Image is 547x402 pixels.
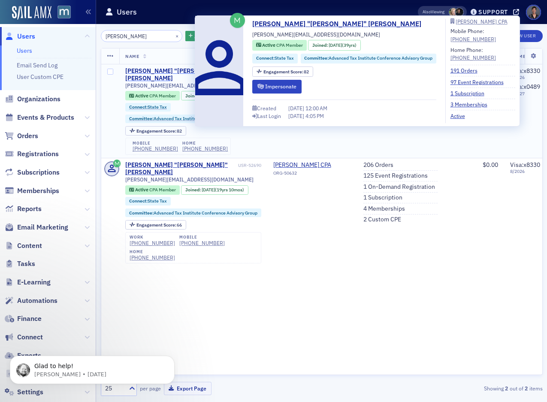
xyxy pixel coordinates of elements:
div: Committee: [125,209,261,217]
span: Active [262,42,276,48]
span: Active [135,187,149,193]
a: Events & Products [5,113,74,122]
div: Mobile Phone: [450,27,496,43]
a: Organizations [5,94,60,104]
div: Engagement Score: 82 [125,126,186,136]
span: Active [135,93,149,99]
span: Committee : [129,210,154,216]
a: Committee:Advanced Tax Institute Conference Advisory Group [304,55,432,62]
a: [PERSON_NAME] CPA [273,161,351,169]
div: Joined: 1986-09-01 00:00:00 [181,91,233,100]
a: [PERSON_NAME] "[PERSON_NAME]" [PERSON_NAME] [125,67,236,82]
div: Also [423,9,431,15]
a: E-Learning [5,278,51,287]
a: Active CPA Member [129,187,176,193]
a: [PERSON_NAME] "[PERSON_NAME]" [PERSON_NAME] [125,161,236,176]
a: New User [506,30,542,42]
div: (19yrs 10mos) [202,187,244,193]
span: E-Learning [17,278,51,287]
div: work [130,235,175,240]
a: 2 Custom CPE [363,216,401,224]
span: [DATE] [288,105,305,112]
a: Users [17,47,32,54]
a: Tasks [5,259,35,269]
a: Connect:State Tax [129,198,167,204]
span: 12:00 AM [305,105,327,112]
div: Engagement Score: 66 [125,220,186,230]
div: Active: Active: CPA Member [125,185,180,195]
a: [PHONE_NUMBER] [130,254,175,261]
span: Committee : [304,55,329,61]
a: Connect:State Tax [256,55,294,62]
a: Automations [5,296,57,305]
img: SailAMX [57,6,71,19]
div: Support [478,8,508,16]
a: [PHONE_NUMBER] [450,54,496,61]
span: [PERSON_NAME][EMAIL_ADDRESS][DOMAIN_NAME] [252,30,380,38]
a: Committee:Advanced Tax Institute Conference Advisory Group [129,116,257,121]
span: Visa : x0489 [510,83,540,91]
a: Active [450,112,471,120]
strong: 2 [504,384,510,392]
span: Visa : x8330 [510,67,540,75]
a: 97 Event Registrations [450,78,510,86]
div: Connect: [125,197,171,206]
div: Home Phone: [450,46,496,62]
a: Finance [5,314,42,323]
div: 66 [136,223,182,227]
a: SailAMX [12,6,51,20]
input: Search… [101,30,183,42]
span: Connect [17,332,43,342]
span: $0.00 [483,161,498,169]
a: [PERSON_NAME] CPA [450,19,515,24]
span: Reports [17,204,42,214]
div: Created [257,106,276,111]
div: [PHONE_NUMBER] [130,240,175,246]
a: Exports [5,351,41,360]
a: Imports [5,369,42,378]
span: Connect : [129,198,148,204]
div: Showing out of items [401,384,542,392]
span: Email Marketing [17,223,68,232]
span: Lauren McDonough [455,8,464,17]
a: Registrations [5,149,59,159]
div: mobile [133,141,178,146]
span: Registrations [17,149,59,159]
span: Rebekah Olson [449,8,458,17]
span: Viewing [423,9,444,15]
span: Automations [17,296,57,305]
a: [PERSON_NAME] "[PERSON_NAME]" [PERSON_NAME] [252,19,428,29]
span: [DATE] [329,42,342,48]
a: [PHONE_NUMBER] [182,145,228,152]
strong: 2 [523,384,529,392]
a: Connect:State Tax [129,104,167,110]
div: Committee: [301,54,437,63]
a: 1 On-Demand Registration [363,183,435,191]
a: 1 Subscription [363,194,402,202]
button: Impersonate [252,80,302,93]
span: Visa : x8330 [510,161,540,169]
a: [PHONE_NUMBER] [133,145,178,152]
div: Connect: [125,103,171,112]
span: Users [17,32,35,41]
span: Bareham CPA [273,161,351,169]
div: Active: Active: CPA Member [252,40,307,51]
div: Engagement Score: 82 [252,66,313,77]
span: Committee : [129,115,154,121]
span: Name [125,53,139,59]
div: Committee: [125,115,261,123]
span: Engagement Score : [263,69,304,75]
a: 4 Memberships [363,205,405,213]
span: CPA Member [149,187,176,193]
button: AddFilter [185,31,221,42]
a: [PHONE_NUMBER] [179,240,225,246]
a: 1 Subscription [450,89,491,97]
a: 125 Event Registrations [363,172,428,180]
a: Reports [5,204,42,214]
